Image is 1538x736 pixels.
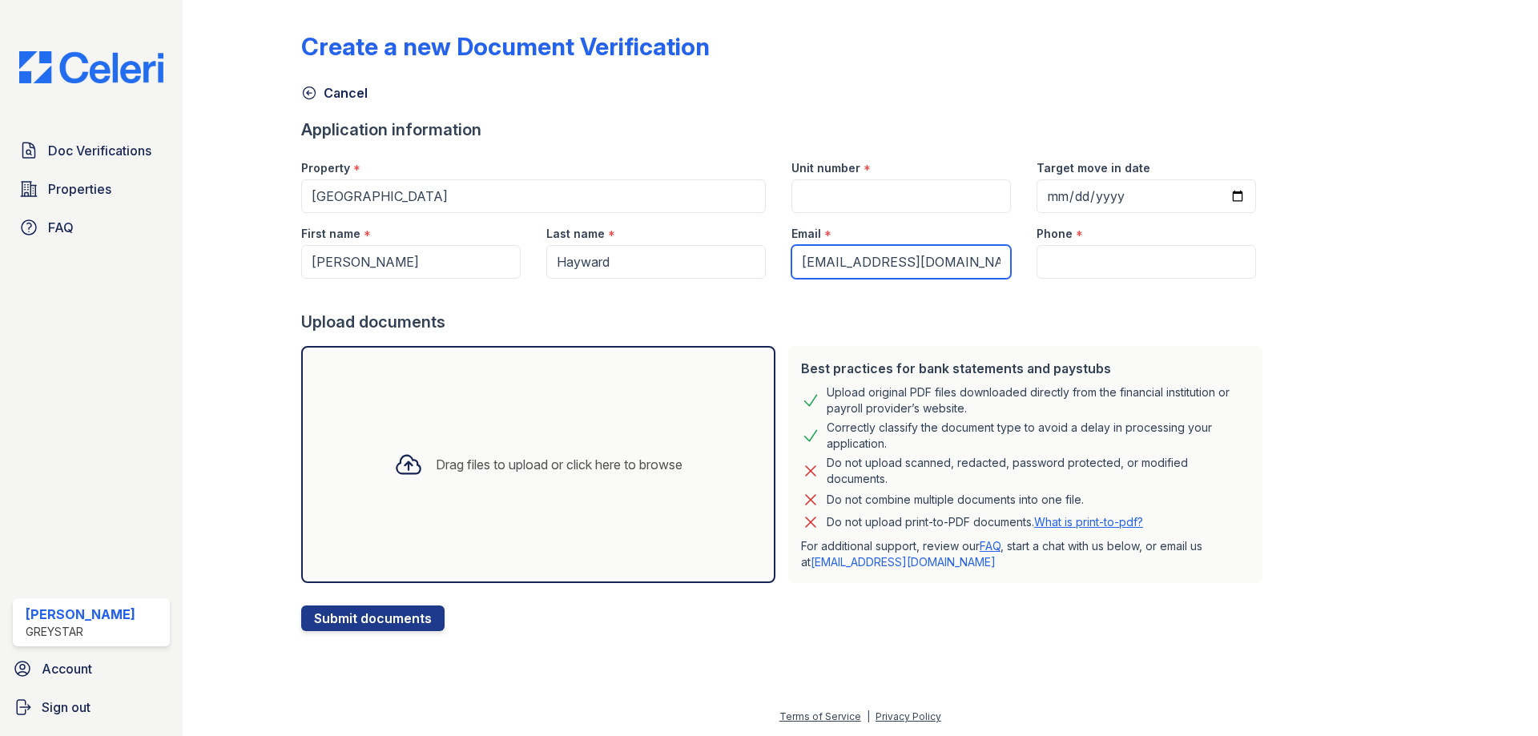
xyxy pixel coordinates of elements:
[791,160,860,176] label: Unit number
[546,226,605,242] label: Last name
[867,710,870,722] div: |
[301,605,445,631] button: Submit documents
[26,605,135,624] div: [PERSON_NAME]
[301,311,1269,333] div: Upload documents
[26,624,135,640] div: Greystar
[42,659,92,678] span: Account
[827,384,1250,416] div: Upload original PDF files downloaded directly from the financial institution or payroll provider’...
[301,83,368,103] a: Cancel
[980,539,1001,553] a: FAQ
[6,653,176,685] a: Account
[876,710,941,722] a: Privacy Policy
[827,455,1250,487] div: Do not upload scanned, redacted, password protected, or modified documents.
[827,420,1250,452] div: Correctly classify the document type to avoid a delay in processing your application.
[801,359,1250,378] div: Best practices for bank statements and paystubs
[42,698,91,717] span: Sign out
[811,555,996,569] a: [EMAIL_ADDRESS][DOMAIN_NAME]
[1037,160,1150,176] label: Target move in date
[301,32,710,61] div: Create a new Document Verification
[48,141,151,160] span: Doc Verifications
[436,455,682,474] div: Drag files to upload or click here to browse
[13,211,170,243] a: FAQ
[301,119,1269,141] div: Application information
[301,160,350,176] label: Property
[801,538,1250,570] p: For additional support, review our , start a chat with us below, or email us at
[48,179,111,199] span: Properties
[6,51,176,83] img: CE_Logo_Blue-a8612792a0a2168367f1c8372b55b34899dd931a85d93a1a3d3e32e68fde9ad4.png
[1037,226,1073,242] label: Phone
[6,691,176,723] a: Sign out
[13,135,170,167] a: Doc Verifications
[827,514,1143,530] p: Do not upload print-to-PDF documents.
[301,226,360,242] label: First name
[779,710,861,722] a: Terms of Service
[1034,515,1143,529] a: What is print-to-pdf?
[827,490,1084,509] div: Do not combine multiple documents into one file.
[791,226,821,242] label: Email
[13,173,170,205] a: Properties
[48,218,74,237] span: FAQ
